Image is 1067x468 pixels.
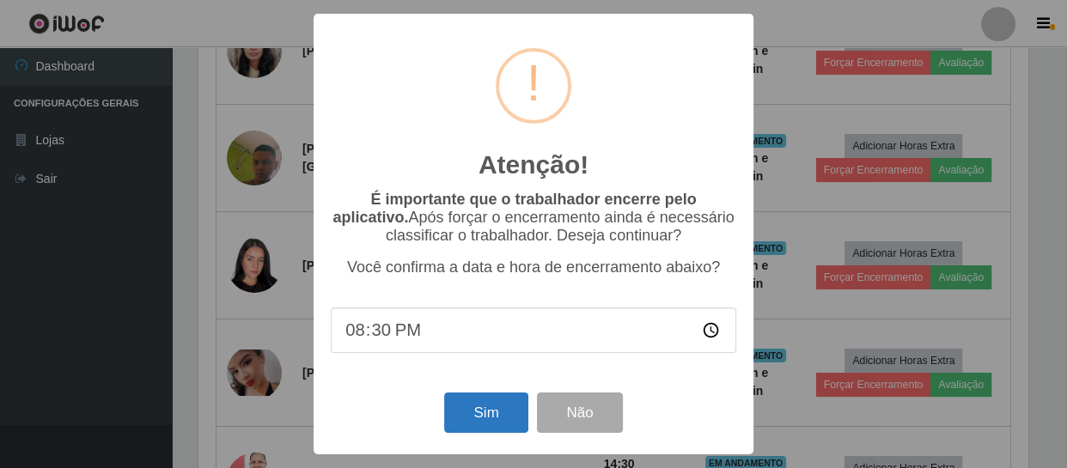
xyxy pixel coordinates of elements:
[479,149,588,180] h2: Atenção!
[331,191,736,245] p: Após forçar o encerramento ainda é necessário classificar o trabalhador. Deseja continuar?
[332,191,696,226] b: É importante que o trabalhador encerre pelo aplicativo.
[331,258,736,277] p: Você confirma a data e hora de encerramento abaixo?
[537,392,622,433] button: Não
[444,392,527,433] button: Sim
